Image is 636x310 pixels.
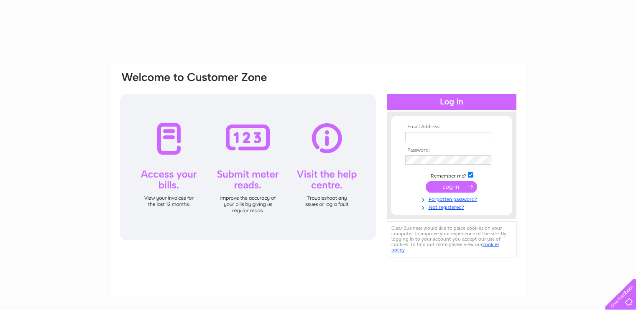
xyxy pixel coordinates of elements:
[387,221,516,257] div: Clear Business would like to place cookies on your computer to improve your experience of the sit...
[403,124,500,130] th: Email Address:
[405,203,500,211] a: Not registered?
[391,241,499,253] a: cookies policy
[403,147,500,153] th: Password:
[403,171,500,179] td: Remember me?
[405,195,500,203] a: Forgotten password?
[426,181,477,193] input: Submit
